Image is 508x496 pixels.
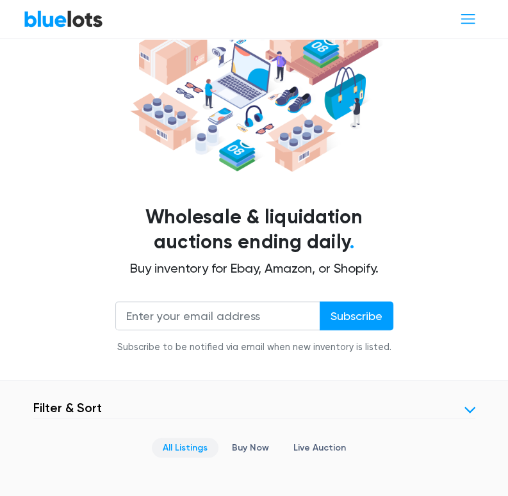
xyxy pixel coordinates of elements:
input: Enter your email address [115,301,320,330]
a: Buy Now [221,438,280,458]
a: Live Auction [283,438,357,458]
input: Subscribe [320,301,393,330]
h1: Wholesale & liquidation auctions ending daily [33,205,475,256]
h3: Filter & Sort [33,400,102,415]
a: All Listings [152,438,218,458]
h2: Buy inventory for Ebay, Amazon, or Shopify. [33,260,475,276]
button: Toggle navigation [451,7,485,31]
span: . [350,230,354,253]
a: BlueLots [24,10,103,28]
div: Subscribe to be notified via email when new inventory is listed. [115,340,393,355]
